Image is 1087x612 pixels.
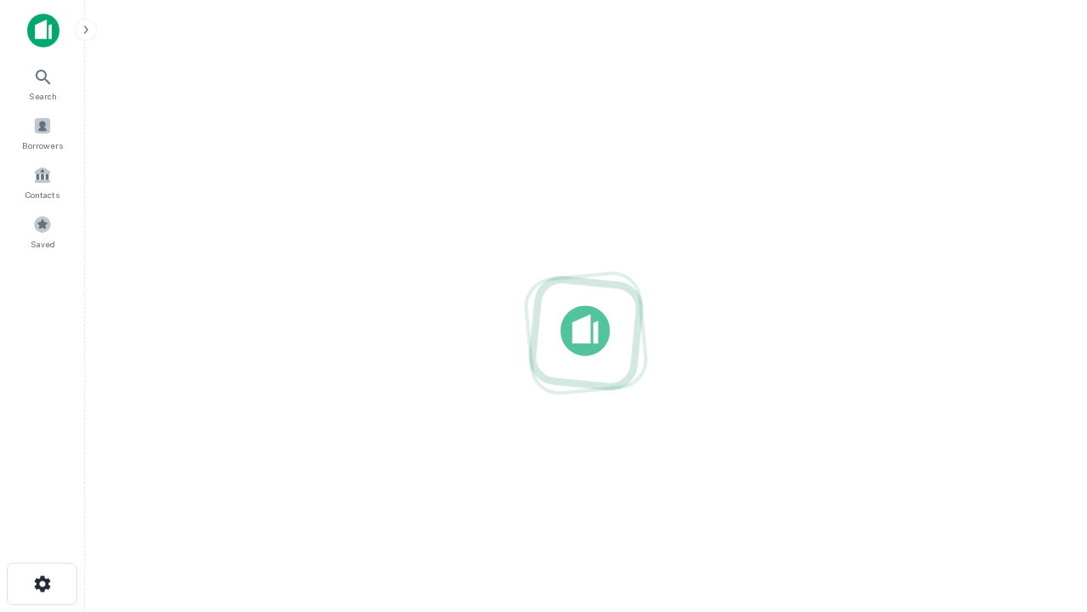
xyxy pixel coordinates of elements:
[27,14,59,48] img: capitalize-icon.png
[31,237,55,251] span: Saved
[29,89,57,103] span: Search
[5,60,80,106] a: Search
[5,159,80,205] a: Contacts
[22,139,63,152] span: Borrowers
[1002,476,1087,558] iframe: Chat Widget
[5,110,80,156] a: Borrowers
[25,188,59,201] span: Contacts
[5,208,80,254] a: Saved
